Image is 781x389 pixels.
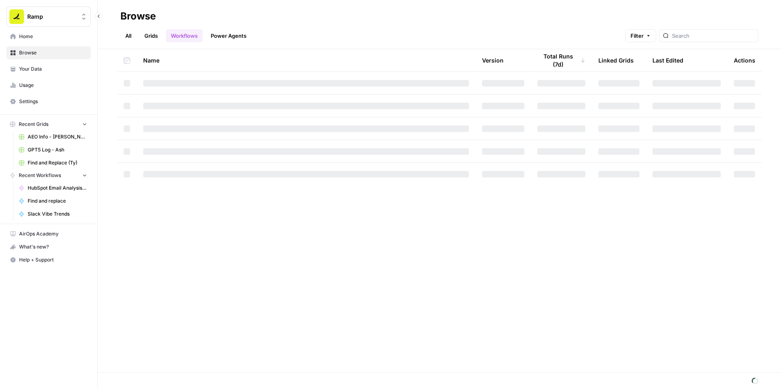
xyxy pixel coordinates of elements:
div: Linked Grids [598,49,634,71]
button: Recent Workflows [7,169,91,182]
a: Grids [140,29,163,42]
div: Browse [120,10,156,23]
span: HubSpot Email Analysis Segment [28,184,87,192]
a: All [120,29,136,42]
a: HubSpot Email Analysis Segment [15,182,91,194]
span: Settings [19,98,87,105]
span: AEO Info - [PERSON_NAME] [28,133,87,140]
button: Help + Support [7,253,91,266]
span: Browse [19,49,87,56]
a: Workflows [166,29,203,42]
span: Filter [630,32,644,40]
button: What's new? [7,240,91,253]
span: GPT5 Log - Ash [28,146,87,153]
a: Find and Replace (Ty) [15,156,91,169]
a: AirOps Academy [7,227,91,240]
button: Filter [625,29,656,42]
span: AirOps Academy [19,230,87,238]
button: Workspace: Ramp [7,6,91,27]
a: Settings [7,95,91,108]
a: Browse [7,46,91,59]
div: What's new? [7,241,90,253]
span: Home [19,33,87,40]
a: Your Data [7,63,91,76]
a: Home [7,30,91,43]
div: Name [143,49,469,71]
span: Slack Vibe Trends [28,210,87,218]
div: Total Runs (7d) [537,49,585,71]
a: Slack Vibe Trends [15,207,91,220]
a: AEO Info - [PERSON_NAME] [15,130,91,143]
span: Usage [19,82,87,89]
button: Recent Grids [7,118,91,130]
span: Recent Workflows [19,172,61,179]
span: Find and Replace (Ty) [28,159,87,166]
a: GPT5 Log - Ash [15,143,91,156]
div: Last Edited [652,49,683,71]
input: Search [672,32,755,40]
div: Version [482,49,504,71]
a: Usage [7,79,91,92]
span: Ramp [27,13,76,21]
a: Find and replace [15,194,91,207]
a: Power Agents [206,29,251,42]
span: Recent Grids [19,121,48,128]
span: Help + Support [19,256,87,264]
img: Ramp Logo [9,9,24,24]
span: Find and replace [28,197,87,205]
span: Your Data [19,65,87,73]
div: Actions [734,49,755,71]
